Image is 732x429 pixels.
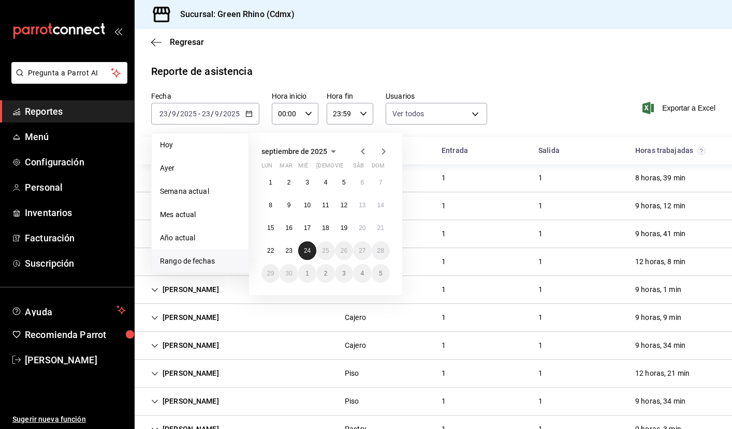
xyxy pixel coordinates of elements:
abbr: 24 de septiembre de 2025 [304,247,311,254]
label: Fecha [151,93,259,100]
div: Cell [627,336,694,355]
div: Cell [433,308,454,327]
h3: Sucursal: Green Rhino (Cdmx) [172,8,295,21]
div: Cell [143,224,227,243]
abbr: 20 de septiembre de 2025 [359,224,365,232]
label: Hora fin [327,93,373,100]
abbr: 12 de septiembre de 2025 [341,202,347,209]
button: 8 de septiembre de 2025 [261,196,280,214]
div: Cell [530,336,551,355]
span: Configuración [25,155,126,169]
span: Suscripción [25,256,126,270]
div: Cell [336,308,374,327]
div: Row [135,248,732,276]
a: Pregunta a Parrot AI [7,75,127,86]
abbr: 3 de octubre de 2025 [342,270,346,277]
div: Row [135,332,732,360]
button: 21 de septiembre de 2025 [372,219,390,237]
button: 18 de septiembre de 2025 [316,219,334,237]
div: Piso [345,368,359,379]
abbr: 16 de septiembre de 2025 [285,224,292,232]
span: Rango de fechas [160,256,240,267]
abbr: 23 de septiembre de 2025 [285,247,292,254]
div: Cell [530,392,551,411]
abbr: 8 de septiembre de 2025 [269,202,272,209]
abbr: 29 de septiembre de 2025 [267,270,274,277]
button: 6 de septiembre de 2025 [353,173,371,192]
abbr: domingo [372,162,385,173]
abbr: 5 de septiembre de 2025 [342,179,346,186]
div: Cell [143,252,227,271]
abbr: 28 de septiembre de 2025 [377,247,384,254]
button: Regresar [151,37,204,47]
abbr: 14 de septiembre de 2025 [377,202,384,209]
input: ---- [180,110,197,118]
span: septiembre de 2025 [261,147,327,156]
div: HeadCell [627,141,724,160]
div: Cell [433,336,454,355]
label: Hora inicio [272,93,318,100]
button: 17 de septiembre de 2025 [298,219,316,237]
span: Hoy [160,140,240,150]
div: Row [135,388,732,416]
abbr: 17 de septiembre de 2025 [304,224,311,232]
abbr: 27 de septiembre de 2025 [359,247,365,254]
abbr: sábado [353,162,364,173]
input: -- [159,110,168,118]
button: 24 de septiembre de 2025 [298,241,316,260]
button: 25 de septiembre de 2025 [316,241,334,260]
button: Exportar a Excel [645,102,715,114]
button: 13 de septiembre de 2025 [353,196,371,214]
div: Row [135,304,732,332]
abbr: 25 de septiembre de 2025 [322,247,329,254]
span: / [168,110,171,118]
button: 10 de septiembre de 2025 [298,196,316,214]
div: Cell [143,336,227,355]
span: Personal [25,180,126,194]
abbr: 1 de septiembre de 2025 [269,179,272,186]
div: Cell [627,392,694,411]
div: Cell [433,392,454,411]
button: 3 de octubre de 2025 [335,264,353,283]
button: 1 de octubre de 2025 [298,264,316,283]
div: Cell [627,168,694,188]
span: / [177,110,180,118]
abbr: 4 de septiembre de 2025 [324,179,328,186]
abbr: 30 de septiembre de 2025 [285,270,292,277]
button: 3 de septiembre de 2025 [298,173,316,192]
button: 26 de septiembre de 2025 [335,241,353,260]
div: Cell [530,364,551,383]
input: ---- [223,110,240,118]
button: 2 de septiembre de 2025 [280,173,298,192]
div: Cell [433,168,454,188]
label: Usuarios [386,93,487,100]
div: Cell [336,392,368,411]
button: Pregunta a Parrot AI [11,62,127,84]
abbr: 11 de septiembre de 2025 [322,202,329,209]
div: Cell [143,308,227,327]
div: Cell [627,308,690,327]
abbr: martes [280,162,292,173]
abbr: 21 de septiembre de 2025 [377,224,384,232]
div: Cell [627,252,694,271]
button: 4 de septiembre de 2025 [316,173,334,192]
span: Semana actual [160,186,240,197]
abbr: lunes [261,162,272,173]
div: Reporte de asistencia [151,64,253,79]
div: Cell [530,196,551,216]
abbr: viernes [335,162,343,173]
button: 20 de septiembre de 2025 [353,219,371,237]
abbr: 3 de septiembre de 2025 [305,179,309,186]
div: Cell [530,252,551,271]
button: 11 de septiembre de 2025 [316,196,334,214]
abbr: 26 de septiembre de 2025 [341,247,347,254]
div: Cell [336,336,374,355]
span: Ver todos [392,109,424,119]
div: Cell [143,364,227,383]
span: Menú [25,130,126,144]
div: Cell [627,196,694,216]
abbr: 2 de octubre de 2025 [324,270,328,277]
abbr: 6 de septiembre de 2025 [360,179,364,186]
button: 9 de septiembre de 2025 [280,196,298,214]
div: Cell [143,196,227,216]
